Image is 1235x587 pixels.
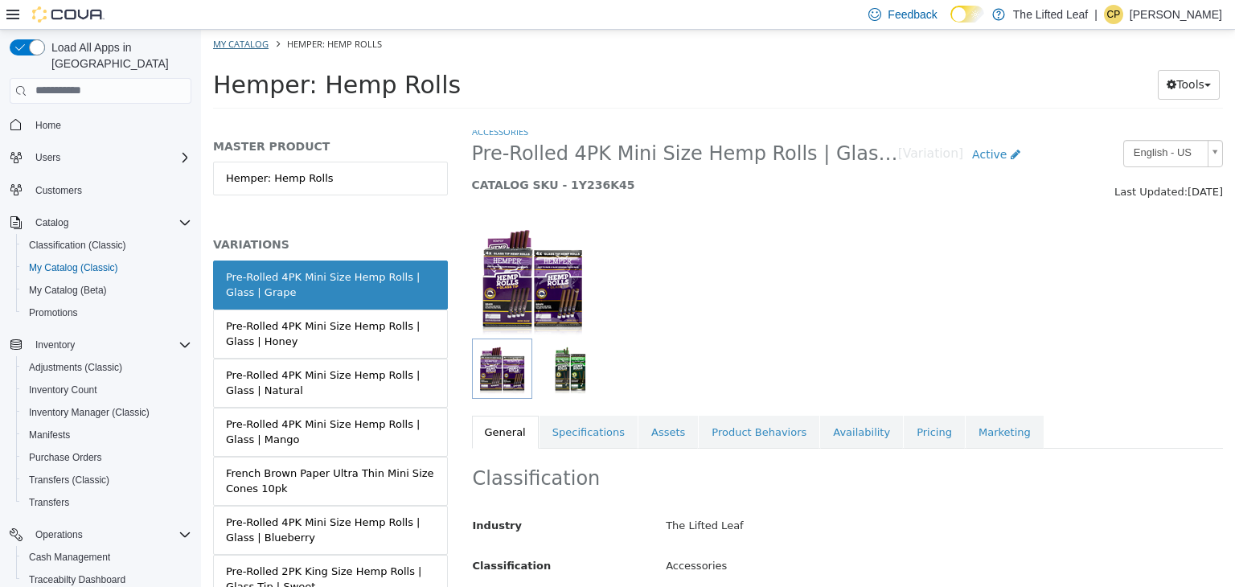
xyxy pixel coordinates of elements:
span: Inventory Count [23,380,191,400]
button: Manifests [16,424,198,446]
a: Manifests [23,425,76,445]
span: Users [35,151,60,164]
span: Classification (Classic) [23,236,191,255]
a: Transfers (Classic) [23,470,116,490]
a: Classification (Classic) [23,236,133,255]
span: Hemper: Hemp Rolls [86,8,181,20]
span: Adjustments (Classic) [29,361,122,374]
span: Inventory Manager (Classic) [29,406,150,419]
div: Accessories [453,523,1033,551]
button: Tools [957,40,1019,70]
span: English - US [923,111,1000,136]
span: Traceabilty Dashboard [29,573,125,586]
p: The Lifted Leaf [1013,5,1088,24]
span: Feedback [888,6,937,23]
button: Adjustments (Classic) [16,356,198,379]
button: Inventory Manager (Classic) [16,401,198,424]
a: My Catalog (Beta) [23,281,113,300]
span: Industry [272,490,322,502]
span: Purchase Orders [29,451,102,464]
button: Promotions [16,302,198,324]
span: Active [771,118,806,131]
span: Classification (Classic) [29,239,126,252]
button: Purchase Orders [16,446,198,469]
div: Pre-Rolled 4PK Mini Size Hemp Rolls | Glass | Blueberry [25,485,234,516]
a: Product Behaviors [498,386,618,420]
button: Cash Management [16,546,198,569]
h5: CATALOG SKU - 1Y236K45 [271,148,828,162]
button: Inventory Count [16,379,198,401]
a: Inventory Manager (Classic) [23,403,156,422]
a: Inventory Count [23,380,104,400]
span: Transfers (Classic) [29,474,109,486]
a: Adjustments (Classic) [23,358,129,377]
span: My Catalog (Beta) [29,284,107,297]
span: Inventory [29,335,191,355]
a: My Catalog [12,8,68,20]
a: Transfers [23,493,76,512]
p: [PERSON_NAME] [1130,5,1222,24]
div: French Brown Paper Ultra Thin Mini Size Cones 10pk [25,436,234,467]
img: 150 [271,188,392,309]
a: Home [29,116,68,135]
a: Purchase Orders [23,448,109,467]
span: Operations [29,525,191,544]
span: Users [29,148,191,167]
h2: Classification [272,437,1022,462]
a: Accessories [271,96,327,108]
span: Operations [35,528,83,541]
input: Dark Mode [950,6,984,23]
img: Cova [32,6,105,23]
a: Pricing [703,386,764,420]
p: | [1094,5,1098,24]
small: [Variation] [697,118,762,131]
a: Promotions [23,303,84,322]
button: Home [3,113,198,137]
h5: VARIATIONS [12,207,247,222]
button: Classification (Classic) [16,234,198,257]
span: Promotions [29,306,78,319]
button: Transfers (Classic) [16,469,198,491]
div: Pre-Rolled 4PK Mini Size Hemp Rolls | Glass | Honey [25,289,234,320]
button: Inventory [3,334,198,356]
span: My Catalog (Classic) [23,258,191,277]
button: Transfers [16,491,198,514]
a: General [271,386,338,420]
a: Cash Management [23,548,117,567]
div: Pre-Rolled 4PK Mini Size Hemp Rolls | Glass | Grape [25,240,234,271]
button: My Catalog (Classic) [16,257,198,279]
button: Users [29,148,67,167]
div: Christina Paris [1104,5,1123,24]
span: Transfers (Classic) [23,470,191,490]
span: Inventory Count [29,384,97,396]
div: Pre-Rolled 2PK King Size Hemp Rolls | Glass Tip | Sweet [25,534,234,565]
a: My Catalog (Classic) [23,258,125,277]
a: Availability [619,386,702,420]
span: My Catalog (Classic) [29,261,118,274]
span: Manifests [23,425,191,445]
a: Specifications [338,386,437,420]
span: Purchase Orders [23,448,191,467]
h5: MASTER PRODUCT [12,109,247,124]
div: Pre-Rolled 4PK Mini Size Hemp Rolls | Glass | Mango [25,387,234,418]
span: Inventory [35,339,75,351]
button: Inventory [29,335,81,355]
span: My Catalog (Beta) [23,281,191,300]
span: Inventory Manager (Classic) [23,403,191,422]
a: Hemper: Hemp Rolls [12,132,247,166]
span: Customers [29,180,191,200]
span: Home [29,115,191,135]
div: The Lifted Leaf [453,482,1033,511]
span: Transfers [23,493,191,512]
button: Catalog [29,213,75,232]
button: Customers [3,179,198,202]
span: Promotions [23,303,191,322]
span: Catalog [29,213,191,232]
button: Operations [3,523,198,546]
span: Pre-Rolled 4PK Mini Size Hemp Rolls | Glass | Grape [271,112,697,137]
span: Cash Management [29,551,110,564]
a: Marketing [765,386,843,420]
button: Users [3,146,198,169]
div: Pre-Rolled 4PK Mini Size Hemp Rolls | Glass | Natural [25,338,234,369]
